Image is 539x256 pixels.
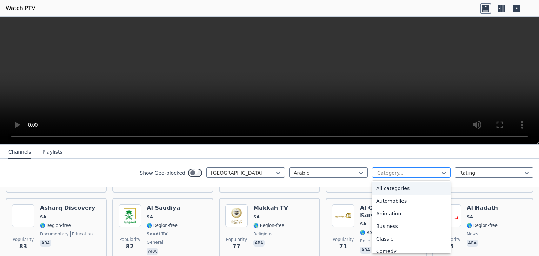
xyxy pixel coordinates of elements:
[40,223,71,228] span: 🌎 Region-free
[40,240,51,247] p: ara
[8,146,31,159] button: Channels
[360,204,420,218] h6: Al Quran Al Kareem TV
[253,223,284,228] span: 🌎 Region-free
[226,237,247,242] span: Popularity
[333,237,354,242] span: Popularity
[119,237,140,242] span: Popularity
[19,242,27,251] span: 83
[360,247,371,254] p: ara
[253,240,265,247] p: ara
[372,195,451,207] div: Automobiles
[147,231,168,237] span: Saudi TV
[225,204,248,227] img: Makkah TV
[12,204,34,227] img: Asharq Discovery
[147,248,158,255] p: ara
[467,223,498,228] span: 🌎 Region-free
[147,204,180,211] h6: Al Saudiya
[40,231,69,237] span: documentary
[360,238,379,244] span: religious
[372,233,451,245] div: Classic
[6,4,35,13] a: WatchIPTV
[42,146,62,159] button: Playlists
[253,204,288,211] h6: Makkah TV
[13,237,34,242] span: Popularity
[467,231,478,237] span: news
[253,231,272,237] span: religious
[147,223,178,228] span: 🌎 Region-free
[332,204,354,227] img: Al Quran Al Kareem TV
[372,182,451,195] div: All categories
[147,240,163,245] span: general
[467,214,473,220] span: SA
[467,204,498,211] h6: Al Hadath
[140,169,185,176] label: Show Geo-blocked
[40,204,95,211] h6: Asharq Discovery
[233,242,240,251] span: 77
[467,240,478,247] p: ara
[70,231,93,237] span: education
[147,214,153,220] span: SA
[253,214,260,220] span: SA
[372,207,451,220] div: Animation
[126,242,134,251] span: 82
[372,220,451,233] div: Business
[119,204,141,227] img: Al Saudiya
[360,230,391,235] span: 🌎 Region-free
[40,214,46,220] span: SA
[360,221,366,227] span: SA
[339,242,347,251] span: 71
